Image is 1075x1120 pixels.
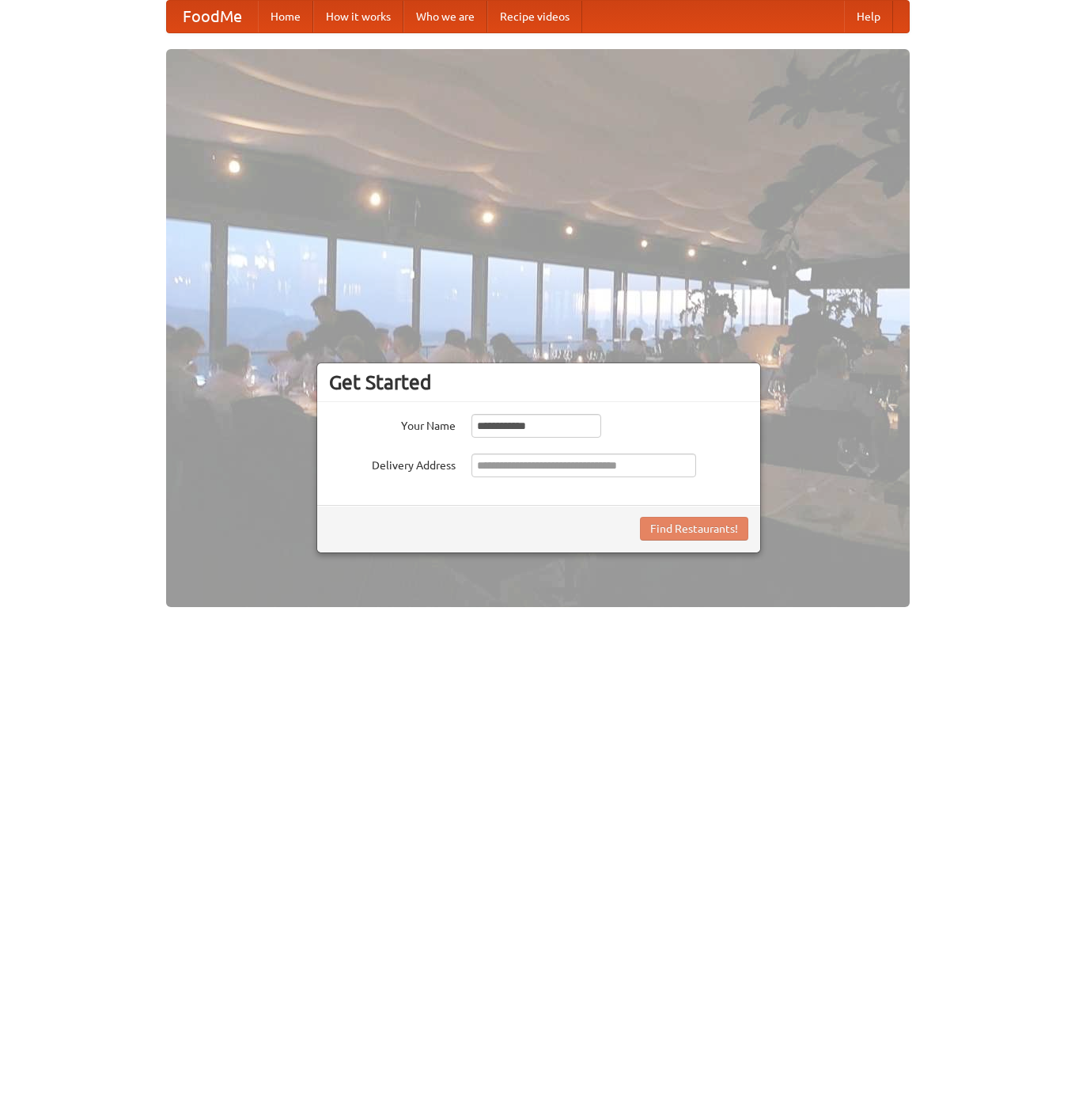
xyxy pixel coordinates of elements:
[313,1,403,32] a: How it works
[640,517,748,541] button: Find Restaurants!
[403,1,487,32] a: Who we are
[329,454,456,473] label: Delivery Address
[487,1,582,32] a: Recipe videos
[329,370,748,394] h3: Get Started
[329,414,456,434] label: Your Name
[167,1,258,32] a: FoodMe
[258,1,313,32] a: Home
[844,1,893,32] a: Help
